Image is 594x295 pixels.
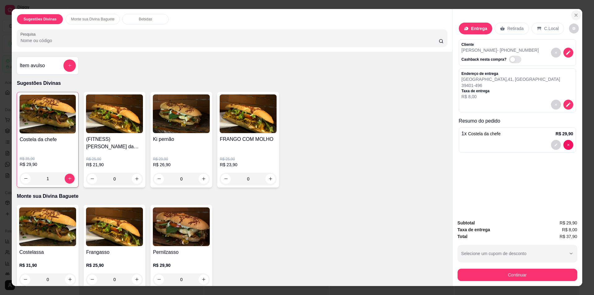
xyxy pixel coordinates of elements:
h4: Frangasso [86,249,143,256]
button: decrease-product-quantity [551,100,561,110]
p: R$ 25,90 [220,157,277,162]
p: Endereço de entrega [462,71,560,76]
img: product-image [86,207,143,246]
p: Cliente [462,42,539,47]
p: Sugestões Divinas [24,17,57,22]
p: R$ 26,90 [153,162,210,168]
h4: Ki pernão [153,136,210,143]
span: Costela da chefe [468,131,501,136]
input: Pesquisa [20,37,438,44]
p: Bebidas [139,17,152,22]
p: R$ 29,90 [19,161,76,167]
h4: Pernilzasso [153,249,210,256]
h4: Costelassa [19,249,76,256]
h4: Costela da chefe [19,136,76,143]
p: [PERSON_NAME] - [PHONE_NUMBER] [462,47,539,53]
button: increase-product-quantity [199,174,209,184]
button: decrease-product-quantity [563,48,573,58]
label: Automatic updates [509,56,524,63]
button: decrease-product-quantity [154,174,164,184]
button: Selecione um cupom de desconto [458,245,577,262]
p: R$ 25,90 [86,157,143,162]
strong: Taxa de entrega [458,227,490,232]
button: decrease-product-quantity [563,140,573,150]
strong: Subtotal [458,220,475,225]
p: 1 x [462,130,501,137]
img: product-image [86,94,143,133]
span: R$ 29,90 [560,219,577,226]
button: increase-product-quantity [265,174,275,184]
span: R$ 37,90 [560,233,577,240]
button: decrease-product-quantity [569,24,579,33]
img: product-image [220,94,277,133]
h4: Item avulso [19,62,45,69]
button: add-separate-item [63,59,76,72]
img: product-image [153,94,210,133]
button: decrease-product-quantity [563,100,573,110]
label: Pesquisa [20,32,38,37]
button: decrease-product-quantity [551,48,561,58]
h4: (FITNESS) [PERSON_NAME] da casa [86,136,143,150]
p: R$ 29,90 [153,262,210,268]
button: Close [571,10,581,20]
h4: FRANGO COM MOLHO [220,136,277,143]
p: R$ 35,90 [19,156,76,161]
p: Cashback nesta compra? [462,57,506,62]
p: R$ 31,90 [19,262,76,268]
button: decrease-product-quantity [551,140,561,150]
p: Entrega [471,25,487,32]
p: R$ 21,90 [86,162,143,168]
p: Resumo do pedido [459,117,576,125]
p: Monte sua Divina Baguete [71,17,114,22]
span: R$ 8,00 [562,226,577,233]
strong: Total [458,234,467,239]
img: product-image [19,95,76,133]
p: Taxa de entrega [462,89,560,93]
img: product-image [153,207,210,246]
p: [GEOGRAPHIC_DATA] , 41 , [GEOGRAPHIC_DATA] [462,76,560,82]
p: Monte sua Divina Baguete [17,193,447,200]
p: 39401-496 [462,82,560,89]
img: product-image [19,207,76,246]
p: Sugestões Divinas [17,80,447,87]
p: R$ 25,90 [86,262,143,268]
p: R$ 29,90 [556,131,573,137]
p: R$ 23,90 [220,162,277,168]
button: decrease-product-quantity [221,174,231,184]
button: Continuar [458,269,577,281]
p: Retirada [507,25,524,32]
p: C.Local [544,25,559,32]
p: R$ 8,00 [462,93,560,100]
p: R$ 29,90 [153,157,210,162]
